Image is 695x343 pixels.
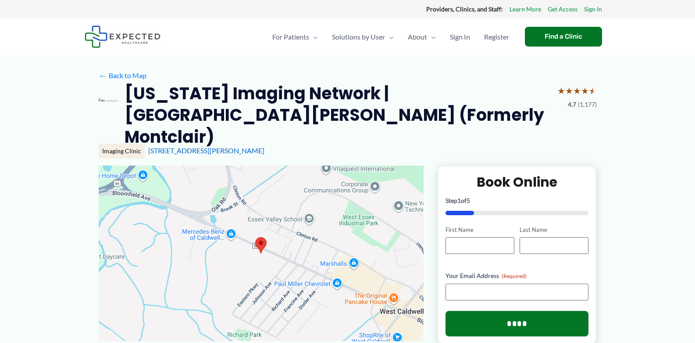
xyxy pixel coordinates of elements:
[565,83,573,99] span: ★
[446,198,589,204] p: Step of
[484,22,509,52] span: Register
[477,22,516,52] a: Register
[446,173,589,191] h2: Book Online
[443,22,477,52] a: Sign In
[557,83,565,99] span: ★
[581,83,589,99] span: ★
[272,22,309,52] span: For Patients
[502,273,527,279] span: (Required)
[427,22,436,52] span: Menu Toggle
[265,22,516,52] nav: Primary Site Navigation
[584,4,602,15] a: Sign In
[309,22,318,52] span: Menu Toggle
[446,271,589,280] label: Your Email Address
[401,22,443,52] a: AboutMenu Toggle
[325,22,401,52] a: Solutions by UserMenu Toggle
[525,27,602,47] a: Find a Clinic
[589,83,597,99] span: ★
[578,99,597,110] span: (1,177)
[408,22,427,52] span: About
[99,71,107,79] span: ←
[446,226,514,234] label: First Name
[548,4,577,15] a: Get Access
[520,226,588,234] label: Last Name
[573,83,581,99] span: ★
[467,197,470,204] span: 5
[99,144,145,159] div: Imaging Clinic
[450,22,470,52] span: Sign In
[568,99,576,110] span: 4.7
[85,25,160,48] img: Expected Healthcare Logo - side, dark font, small
[265,22,325,52] a: For PatientsMenu Toggle
[385,22,394,52] span: Menu Toggle
[125,83,550,148] h2: [US_STATE] Imaging Network | [GEOGRAPHIC_DATA][PERSON_NAME] (Formerly Montclair)
[148,146,264,155] a: [STREET_ADDRESS][PERSON_NAME]
[426,5,503,13] strong: Providers, Clinics, and Staff:
[510,4,541,15] a: Learn More
[99,69,146,82] a: ←Back to Map
[457,197,461,204] span: 1
[332,22,385,52] span: Solutions by User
